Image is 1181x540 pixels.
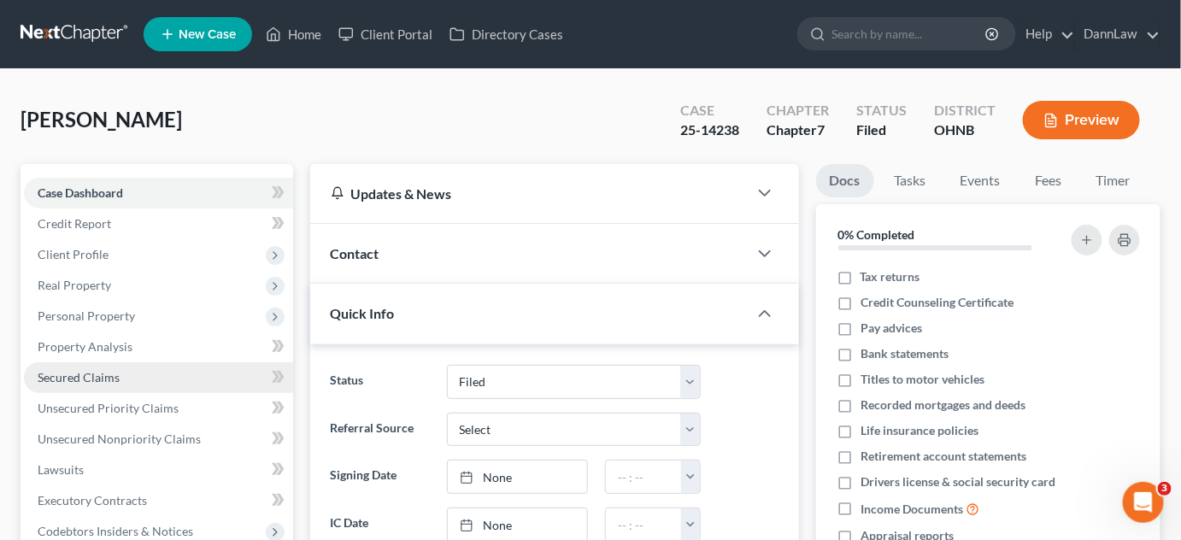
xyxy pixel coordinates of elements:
a: Executory Contracts [24,485,293,516]
span: Income Documents [861,501,963,518]
a: None [448,461,587,493]
a: Unsecured Nonpriority Claims [24,424,293,455]
a: Directory Cases [441,19,572,50]
label: Referral Source [322,413,438,447]
span: Unsecured Nonpriority Claims [38,431,201,446]
span: Contact [331,245,379,261]
span: New Case [179,28,236,41]
div: 25-14238 [680,120,739,140]
span: Secured Claims [38,370,120,384]
span: Property Analysis [38,339,132,354]
div: Status [856,101,907,120]
div: Chapter [767,120,829,140]
span: Retirement account statements [861,448,1026,465]
a: Docs [816,164,874,197]
span: Pay advices [861,320,922,337]
a: Home [257,19,330,50]
button: Preview [1023,101,1140,139]
span: Lawsuits [38,462,84,477]
a: Tasks [881,164,940,197]
span: Bank statements [861,345,949,362]
span: Unsecured Priority Claims [38,401,179,415]
div: District [934,101,996,120]
span: Credit Report [38,216,111,231]
span: Personal Property [38,308,135,323]
a: Help [1017,19,1074,50]
a: Credit Report [24,208,293,239]
span: Real Property [38,278,111,292]
iframe: Intercom live chat [1123,482,1164,523]
span: 3 [1158,482,1172,496]
span: [PERSON_NAME] [21,107,182,132]
a: Fees [1021,164,1076,197]
a: Timer [1083,164,1144,197]
a: Property Analysis [24,332,293,362]
a: Events [947,164,1014,197]
span: 7 [817,121,825,138]
div: Case [680,101,739,120]
a: Client Portal [330,19,441,50]
a: Unsecured Priority Claims [24,393,293,424]
strong: 0% Completed [838,227,915,242]
label: Status [322,365,438,399]
span: Case Dashboard [38,185,123,200]
span: Quick Info [331,305,395,321]
span: Codebtors Insiders & Notices [38,524,193,538]
div: Chapter [767,101,829,120]
a: Lawsuits [24,455,293,485]
span: Credit Counseling Certificate [861,294,1014,311]
input: -- : -- [606,461,682,493]
a: DannLaw [1076,19,1160,50]
span: Drivers license & social security card [861,473,1055,490]
span: Client Profile [38,247,109,261]
a: Secured Claims [24,362,293,393]
span: Titles to motor vehicles [861,371,984,388]
div: Filed [856,120,907,140]
span: Life insurance policies [861,422,978,439]
span: Tax returns [861,268,920,285]
span: Recorded mortgages and deeds [861,396,1025,414]
a: Case Dashboard [24,178,293,208]
label: Signing Date [322,460,438,494]
input: Search by name... [831,18,988,50]
div: Updates & News [331,185,727,202]
div: OHNB [934,120,996,140]
span: Executory Contracts [38,493,147,508]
